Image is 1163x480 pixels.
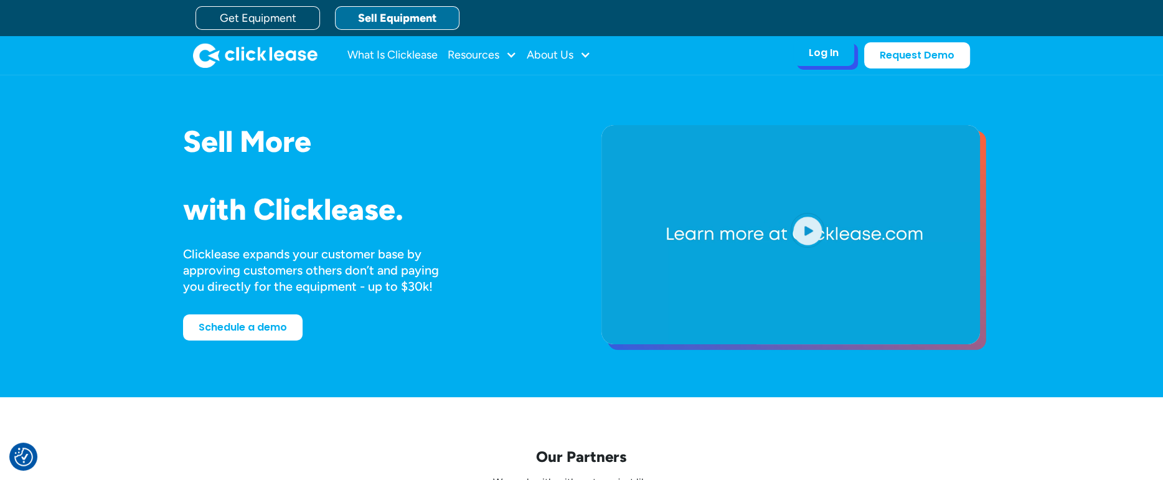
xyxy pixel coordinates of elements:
[183,125,562,158] h1: Sell More
[335,6,459,30] a: Sell Equipment
[864,42,970,68] a: Request Demo
[791,213,824,248] img: Blue play button logo on a light blue circular background
[183,314,303,341] a: Schedule a demo
[809,47,839,59] div: Log In
[14,448,33,466] button: Consent Preferences
[193,43,318,68] img: Clicklease logo
[601,125,980,344] a: open lightbox
[448,43,517,68] div: Resources
[183,246,462,294] div: Clicklease expands your customer base by approving customers others don’t and paying you directly...
[527,43,591,68] div: About Us
[347,43,438,68] a: What Is Clicklease
[193,43,318,68] a: home
[183,193,562,226] h1: with Clicklease.
[183,447,980,466] p: Our Partners
[14,448,33,466] img: Revisit consent button
[195,6,320,30] a: Get Equipment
